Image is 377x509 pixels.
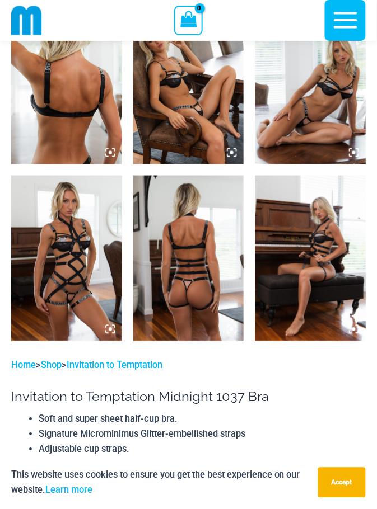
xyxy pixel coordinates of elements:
a: Learn more [45,485,92,496]
li: Adjustable cup straps. [39,442,366,457]
a: Invitation to Temptation [67,360,162,371]
img: Invitation to Temptation Midnight 1037 Bra 6037 Thong 1954 Bodysuit [11,176,122,341]
a: View Shopping Cart, empty [174,6,203,35]
li: Signature Microminimus Glitter-embellished straps [39,427,366,442]
img: Invitation to Temptation Midnight 1037 Bra 6037 Thong 1954 Bodysuit [255,176,366,341]
a: Home [11,360,36,371]
h1: Invitation to Temptation Midnight 1037 Bra [11,389,366,405]
img: Invitation to Temptation Midnight 1037 Bra 6037 Thong 1954 Bodysuit [133,176,244,341]
button: Accept [318,468,366,498]
img: cropped mm emblem [11,5,42,36]
li: Soft and super sheet half-cup bra. [39,412,366,427]
p: This website uses cookies to ensure you get the best experience on our website. [11,468,310,498]
a: Shop [41,360,62,371]
p: > > [11,358,366,373]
